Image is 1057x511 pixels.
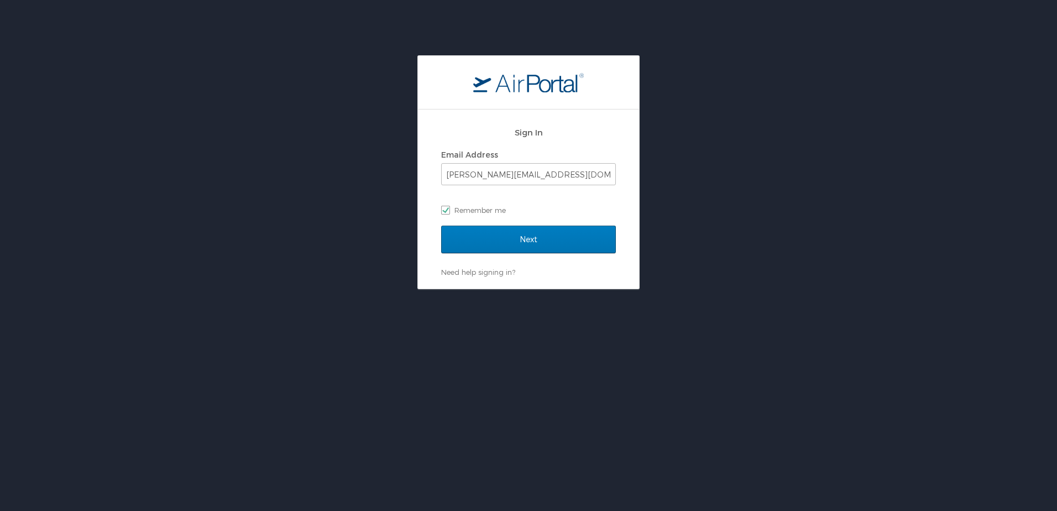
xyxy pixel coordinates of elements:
label: Email Address [441,150,498,159]
label: Remember me [441,202,616,218]
img: logo [473,72,584,92]
a: Need help signing in? [441,268,515,277]
h2: Sign In [441,126,616,139]
input: Next [441,226,616,253]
